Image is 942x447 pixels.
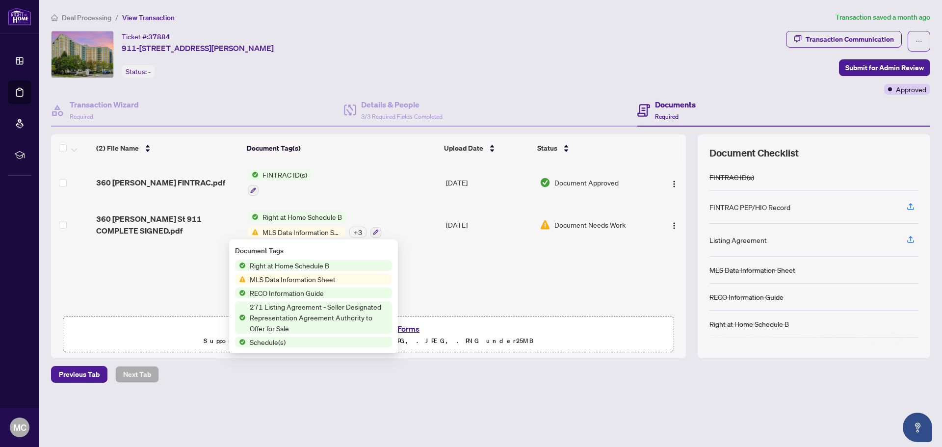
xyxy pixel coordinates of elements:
span: 360 [PERSON_NAME] FINTRAC.pdf [96,177,225,188]
img: Logo [670,180,678,188]
span: - [148,67,151,76]
div: MLS Data Information Sheet [709,264,795,275]
div: RECO Information Guide [709,291,784,302]
span: RECO Information Guide [246,288,328,298]
button: Submit for Admin Review [839,59,930,76]
h4: Transaction Wizard [70,99,139,110]
span: Drag & Drop orUpload FormsSupported files include .PDF, .JPG, .JPEG, .PNG under25MB [63,316,674,353]
img: Status Icon [235,274,246,285]
button: Logo [666,217,682,233]
th: Upload Date [440,134,533,162]
img: Logo [670,222,678,230]
button: Logo [666,175,682,190]
img: Status Icon [235,260,246,271]
span: View Transaction [122,13,175,22]
img: Status Icon [235,312,246,323]
span: ellipsis [916,38,922,45]
h4: Documents [655,99,696,110]
span: 3/3 Required Fields Completed [361,113,443,120]
span: Previous Tab [59,367,100,382]
button: Open asap [903,413,932,442]
span: home [51,14,58,21]
span: 271 Listing Agreement - Seller Designated Representation Agreement Authority to Offer for Sale [246,301,392,334]
button: Status IconFINTRAC ID(s) [248,169,311,196]
img: Status Icon [248,169,259,180]
span: Required [655,113,679,120]
li: / [115,12,118,23]
img: Status Icon [248,211,259,222]
td: [DATE] [442,204,536,246]
img: Status Icon [235,288,246,298]
span: (2) File Name [96,143,139,154]
span: 360 [PERSON_NAME] St 911 COMPLETE SIGNED.pdf [96,213,240,237]
span: Right at Home Schedule B [246,260,333,271]
div: + 3 [349,227,366,237]
th: (2) File Name [92,134,243,162]
div: FINTRAC PEP/HIO Record [709,202,790,212]
h4: Details & People [361,99,443,110]
button: Transaction Communication [786,31,902,48]
span: 37884 [148,32,170,41]
img: Document Status [540,219,550,230]
article: Transaction saved a month ago [836,12,930,23]
span: Deal Processing [62,13,111,22]
img: Status Icon [235,337,246,347]
span: MLS Data Information Sheet [259,227,345,237]
img: Document Status [540,177,550,188]
span: MC [13,421,26,434]
span: FINTRAC ID(s) [259,169,311,180]
span: Schedule(s) [246,337,289,347]
img: logo [8,7,31,26]
div: Document Tags [235,245,392,256]
span: MLS Data Information Sheet [246,274,340,285]
th: Document Tag(s) [243,134,440,162]
span: Document Approved [554,177,619,188]
img: IMG-E12196036_1.jpg [52,31,113,78]
button: Status IconRight at Home Schedule BStatus IconMLS Data Information Sheet+3 [248,211,381,238]
div: FINTRAC ID(s) [709,172,754,183]
span: Document Checklist [709,146,799,160]
span: Right at Home Schedule B [259,211,346,222]
p: Supported files include .PDF, .JPG, .JPEG, .PNG under 25 MB [69,335,668,347]
th: Status [533,134,650,162]
div: Listing Agreement [709,235,767,245]
span: Approved [896,84,926,95]
div: Transaction Communication [806,31,894,47]
div: Right at Home Schedule B [709,318,789,329]
span: 911-[STREET_ADDRESS][PERSON_NAME] [122,42,274,54]
div: Ticket #: [122,31,170,42]
td: [DATE] [442,161,536,204]
img: Status Icon [248,227,259,237]
span: Submit for Admin Review [845,60,924,76]
button: Next Tab [115,366,159,383]
span: Upload Date [444,143,483,154]
span: Required [70,113,93,120]
button: Previous Tab [51,366,107,383]
span: Document Needs Work [554,219,626,230]
div: Status: [122,65,155,78]
span: Status [537,143,557,154]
